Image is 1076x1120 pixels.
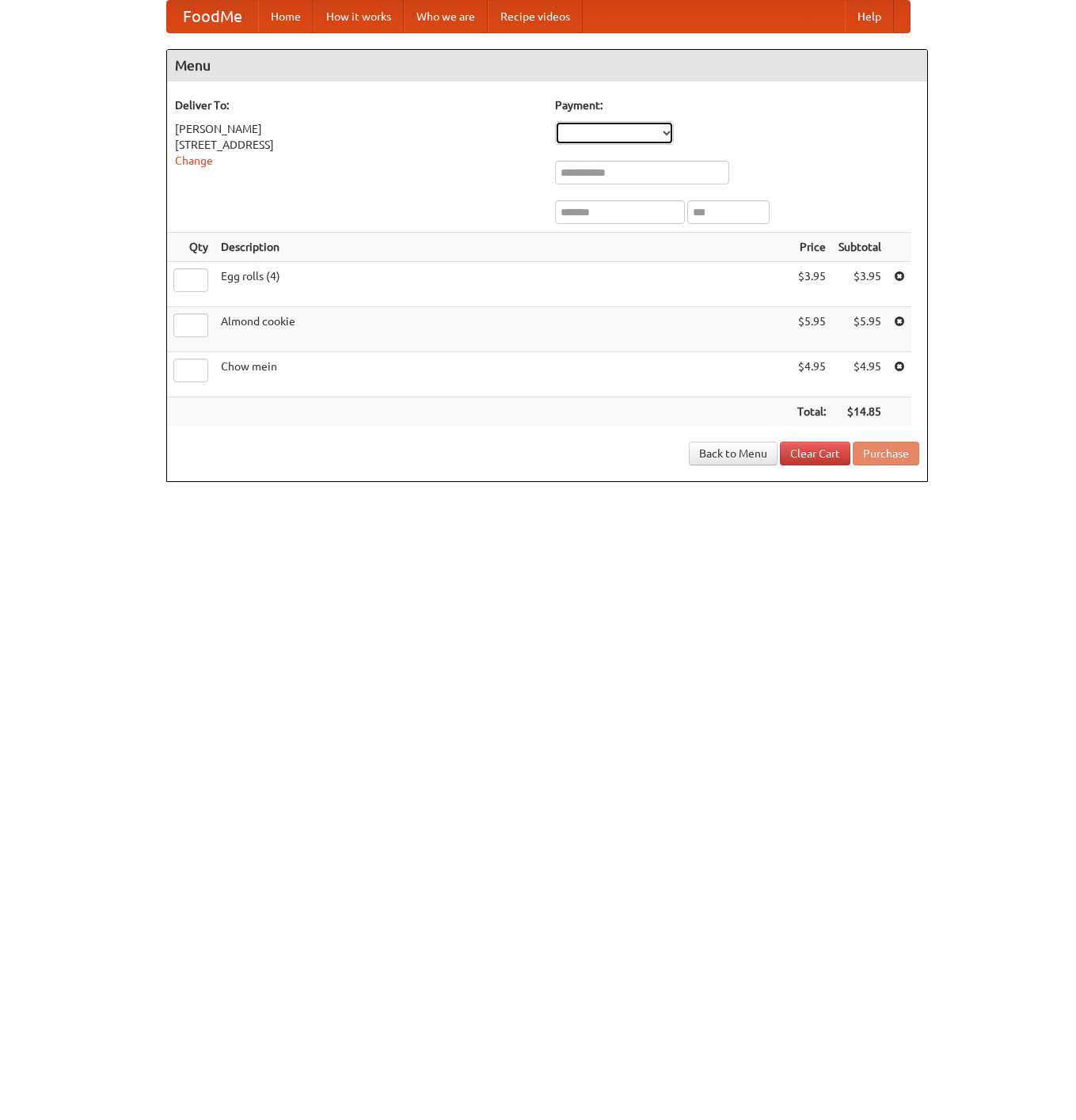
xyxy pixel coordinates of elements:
div: [PERSON_NAME] [175,121,539,137]
td: Egg rolls (4) [215,262,791,307]
td: Almond cookie [215,307,791,352]
a: FoodMe [167,1,258,32]
a: Recipe videos [488,1,583,32]
a: Who we are [404,1,488,32]
td: $4.95 [791,352,832,397]
th: Subtotal [832,233,888,262]
th: Price [791,233,832,262]
td: $4.95 [832,352,888,397]
a: How it works [314,1,404,32]
h5: Deliver To: [175,97,539,113]
div: [STREET_ADDRESS] [175,137,539,153]
h4: Menu [167,50,927,82]
a: Home [258,1,314,32]
th: Total: [791,397,832,427]
td: $3.95 [791,262,832,307]
td: $5.95 [791,307,832,352]
a: Help [845,1,894,32]
button: Purchase [853,442,919,465]
th: $14.85 [832,397,888,427]
th: Description [215,233,791,262]
a: Clear Cart [780,442,850,465]
a: Back to Menu [689,442,778,465]
td: $3.95 [832,262,888,307]
td: $5.95 [832,307,888,352]
td: Chow mein [215,352,791,397]
th: Qty [167,233,215,262]
h5: Payment: [555,97,919,113]
a: Change [175,154,213,167]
